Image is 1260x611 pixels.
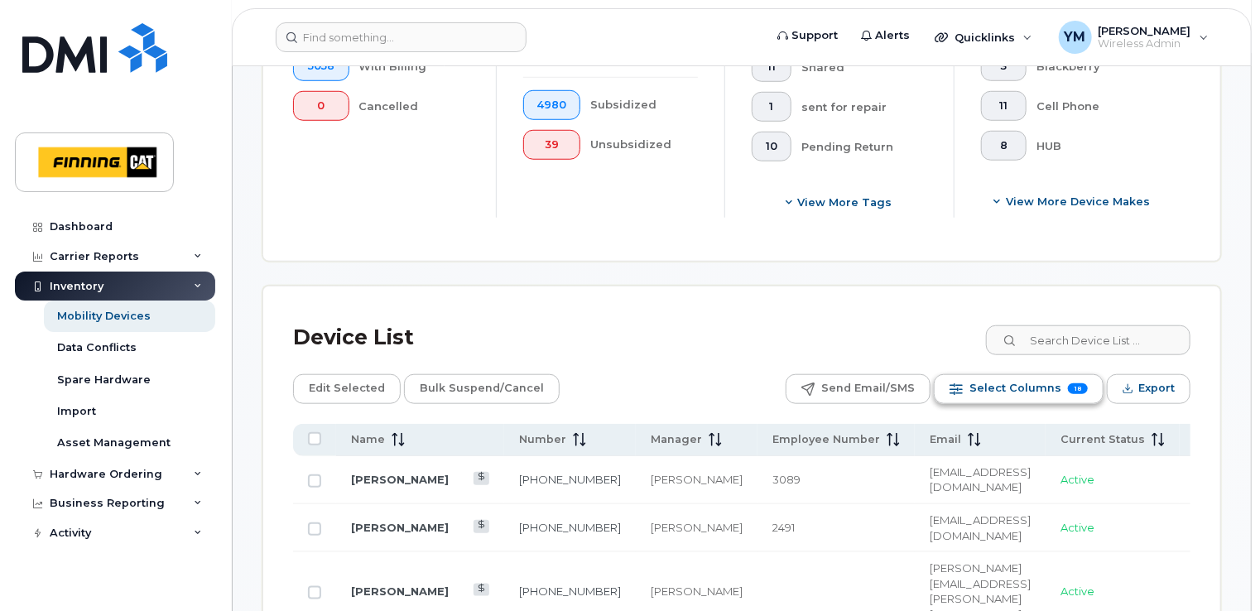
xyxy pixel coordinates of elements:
a: View Last Bill [474,584,489,596]
iframe: Messenger Launcher [1188,539,1248,599]
span: View more tags [798,195,892,210]
span: Active [1060,521,1094,534]
button: Export [1107,374,1190,404]
a: Alerts [849,19,921,52]
a: [PERSON_NAME] [351,521,449,534]
span: 2491 [772,521,795,534]
a: [PHONE_NUMBER] [519,585,621,598]
span: Email [930,432,961,447]
span: 11 [766,60,777,74]
span: Select Columns [969,376,1061,401]
span: Edit Selected [309,376,385,401]
a: View Last Bill [474,520,489,532]
span: Name [351,432,385,447]
button: 10 [752,132,791,161]
span: 1 [766,100,777,113]
div: [PERSON_NAME] [651,520,743,536]
button: 0 [293,91,349,121]
span: 11 [995,99,1013,113]
div: [PERSON_NAME] [651,584,743,599]
div: Subsidized [590,90,698,120]
span: Export [1138,376,1175,401]
button: 11 [981,91,1027,121]
span: 4980 [536,99,566,112]
span: 18 [1068,383,1088,394]
div: Device List [293,316,414,359]
span: [PERSON_NAME] [1099,24,1191,37]
button: 11 [752,52,791,82]
span: Quicklinks [955,31,1015,44]
span: [EMAIL_ADDRESS][DOMAIN_NAME] [930,513,1031,542]
span: 0 [307,99,335,113]
button: 39 [523,130,581,160]
a: [PHONE_NUMBER] [519,521,621,534]
span: 10 [766,140,777,153]
span: View More Device Makes [1006,194,1150,209]
button: Bulk Suspend/Cancel [404,374,560,404]
span: [EMAIL_ADDRESS][DOMAIN_NAME] [930,465,1031,494]
input: Find something... [276,22,527,52]
a: View Last Bill [474,472,489,484]
div: HUB [1036,131,1164,161]
span: Number [519,432,566,447]
span: Alerts [875,27,910,44]
button: Send Email/SMS [786,374,931,404]
div: Yen Meloncelli [1047,21,1220,54]
button: Edit Selected [293,374,401,404]
span: Current Status [1060,432,1145,447]
button: 8 [981,131,1027,161]
span: 39 [536,138,566,152]
button: View more tags [752,188,927,218]
a: [PERSON_NAME] [351,473,449,486]
button: 1 [752,92,791,122]
span: Manager [651,432,702,447]
div: Cell Phone [1036,91,1164,121]
button: View More Device Makes [981,187,1164,217]
span: YM [1065,27,1086,47]
span: Active [1060,473,1094,486]
a: [PERSON_NAME] [351,585,449,598]
span: Employee Number [772,432,880,447]
button: Select Columns 18 [934,374,1104,404]
div: Unsubsidized [590,130,698,160]
span: Active [1060,585,1094,598]
span: Bulk Suspend/Cancel [420,376,544,401]
a: Support [766,19,849,52]
span: 8 [995,139,1013,152]
button: 4980 [523,90,581,120]
div: [PERSON_NAME] [651,472,743,488]
span: 3089 [772,473,801,486]
a: [PHONE_NUMBER] [519,473,621,486]
div: Shared [801,52,927,82]
div: sent for repair [801,92,927,122]
span: Send Email/SMS [821,376,915,401]
div: Pending Return [801,132,927,161]
span: Support [791,27,838,44]
span: Wireless Admin [1099,37,1191,51]
input: Search Device List ... [986,325,1190,355]
div: Cancelled [359,91,469,121]
div: Quicklinks [923,21,1044,54]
